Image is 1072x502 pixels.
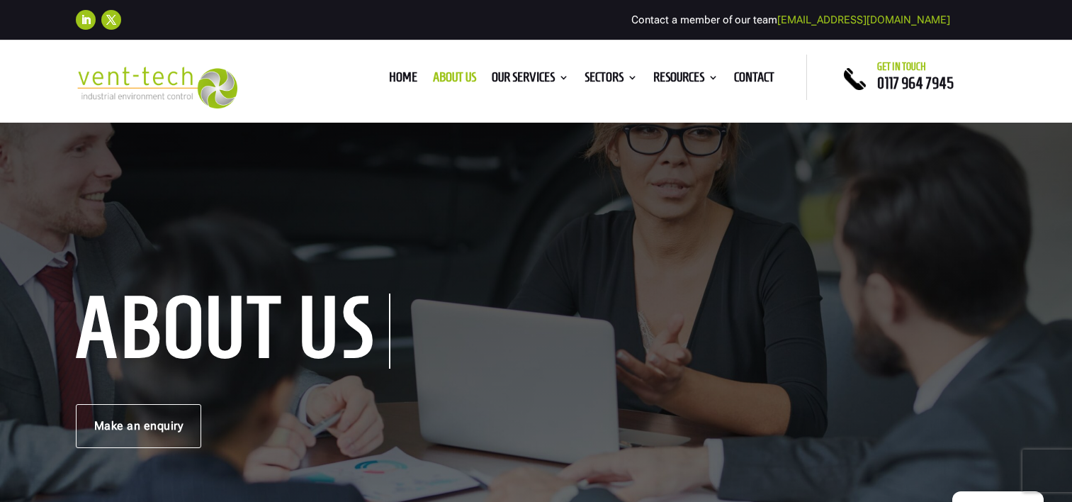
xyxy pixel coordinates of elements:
a: Follow on X [101,10,121,30]
a: Sectors [585,72,638,88]
a: Home [389,72,417,88]
a: Contact [734,72,774,88]
a: About us [433,72,476,88]
a: Resources [653,72,718,88]
span: Contact a member of our team [631,13,950,26]
a: 0117 964 7945 [877,74,954,91]
a: Follow on LinkedIn [76,10,96,30]
a: Our Services [492,72,569,88]
span: Get in touch [877,61,926,72]
img: 2023-09-27T08_35_16.549ZVENT-TECH---Clear-background [76,67,238,108]
a: [EMAIL_ADDRESS][DOMAIN_NAME] [777,13,950,26]
a: Make an enquiry [76,404,202,448]
h1: About us [76,294,390,369]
